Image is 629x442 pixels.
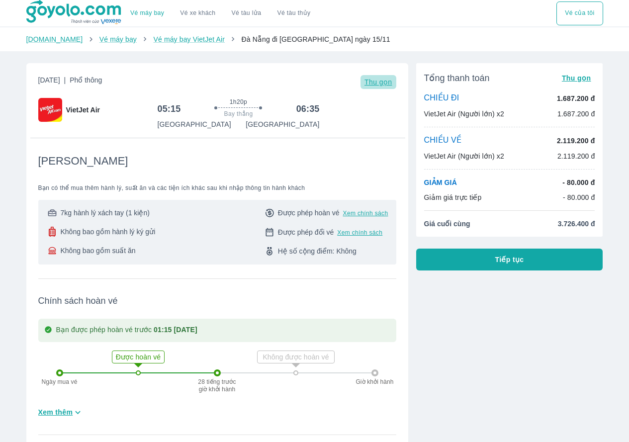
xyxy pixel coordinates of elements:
[37,378,82,385] p: Ngày mua vé
[113,352,163,362] p: Được hoàn vé
[364,78,392,86] span: Thu gọn
[424,109,504,119] p: VietJet Air (Người lớn) x2
[424,93,459,104] p: CHIỀU ĐI
[269,1,318,25] button: Vé tàu thủy
[34,404,88,421] button: Xem thêm
[99,35,137,43] a: Vé máy bay
[562,74,591,82] span: Thu gọn
[60,246,135,256] span: Không bao gồm suất ăn
[343,209,388,217] button: Xem chính sách
[424,219,470,229] span: Giá cuối cùng
[337,229,382,237] button: Xem chính sách
[424,177,457,187] p: GIẢM GIÁ
[259,352,333,362] p: Không được hoàn vé
[424,135,462,146] p: CHIỀU VỀ
[278,246,357,256] span: Hệ số cộng điểm: Không
[360,75,396,89] button: Thu gọn
[416,249,603,270] button: Tiếp tục
[557,136,595,146] p: 2.119.200 đ
[122,1,318,25] div: choose transportation mode
[558,71,595,85] button: Thu gọn
[38,75,102,89] span: [DATE]
[38,154,128,168] span: [PERSON_NAME]
[556,1,603,25] div: choose transportation mode
[157,119,231,129] p: [GEOGRAPHIC_DATA]
[278,227,334,237] span: Được phép đổi vé
[563,192,595,202] p: - 80.000 đ
[557,93,595,103] p: 1.687.200 đ
[153,35,224,43] a: Vé máy bay VietJet Air
[64,76,66,84] span: |
[278,208,340,218] span: Được phép hoàn vé
[70,76,102,84] span: Phổ thông
[556,1,603,25] button: Vé của tôi
[224,110,253,118] span: Bay thẳng
[246,119,319,129] p: [GEOGRAPHIC_DATA]
[424,151,504,161] p: VietJet Air (Người lớn) x2
[296,103,320,115] h6: 06:35
[424,192,482,202] p: Giảm giá trực tiếp
[56,325,197,336] p: Bạn được phép hoàn vé trước
[26,34,603,44] nav: breadcrumb
[60,208,149,218] span: 7kg hành lý xách tay (1 kiện)
[180,9,215,17] a: Vé xe khách
[241,35,390,43] span: Đà Nẵng đi [GEOGRAPHIC_DATA] ngày 15/11
[60,227,155,237] span: Không bao gồm hành lý ký gửi
[38,295,396,307] span: Chính sách hoàn vé
[424,72,490,84] span: Tổng thanh toán
[557,151,595,161] p: 2.119.200 đ
[558,219,595,229] span: 3.726.400 đ
[66,105,100,115] span: VietJet Air
[197,378,237,392] p: 28 tiếng trước giờ khởi hành
[562,177,595,187] p: - 80.000 đ
[38,407,73,417] span: Xem thêm
[130,9,164,17] a: Vé máy bay
[154,326,197,334] strong: 01:15 [DATE]
[495,255,524,265] span: Tiếp tục
[38,184,396,192] span: Bạn có thể mua thêm hành lý, suất ăn và các tiện ích khác sau khi nhập thông tin hành khách
[26,35,83,43] a: [DOMAIN_NAME]
[230,98,247,106] span: 1h20p
[157,103,180,115] h6: 05:15
[224,1,270,25] a: Vé tàu lửa
[353,378,397,385] p: Giờ khởi hành
[557,109,595,119] p: 1.687.200 đ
